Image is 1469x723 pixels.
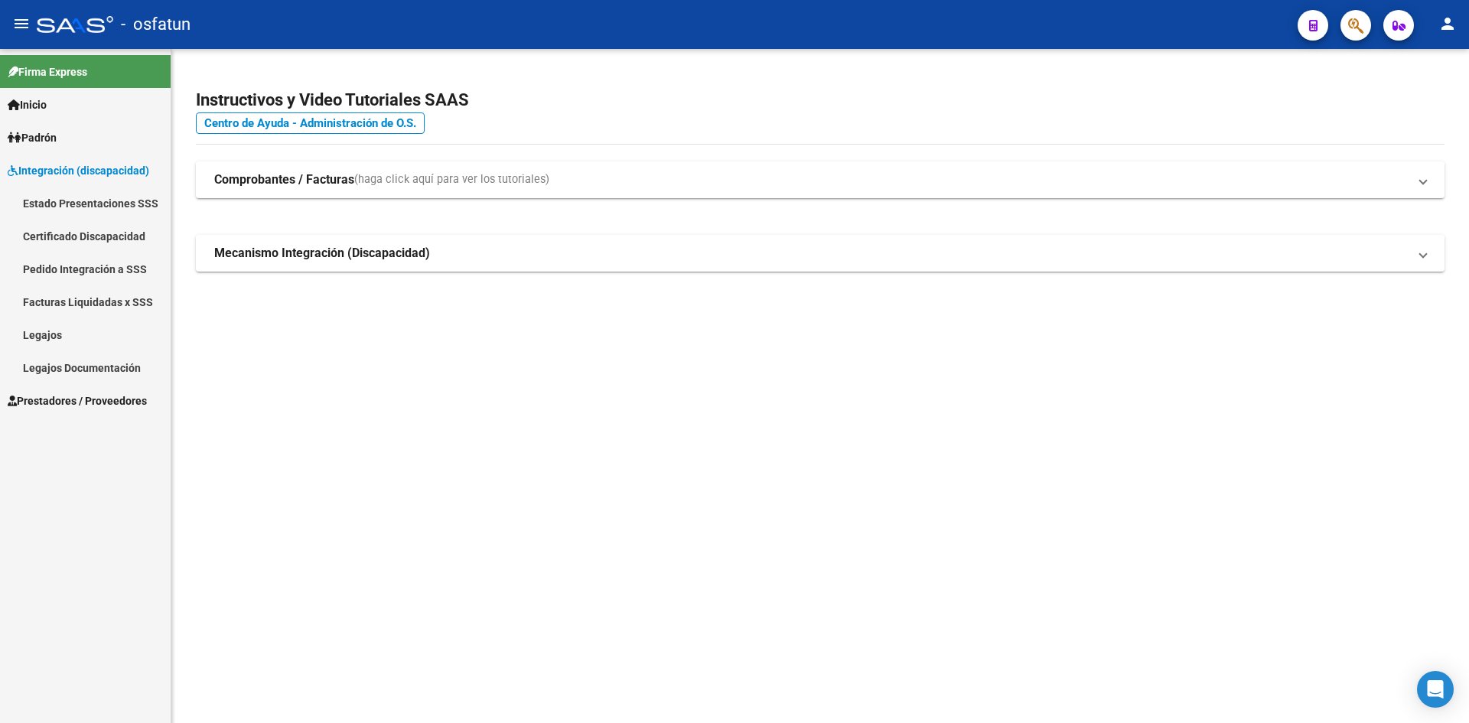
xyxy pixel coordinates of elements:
span: Padrón [8,129,57,146]
mat-icon: person [1438,15,1457,33]
span: - osfatun [121,8,191,41]
span: Integración (discapacidad) [8,162,149,179]
span: Firma Express [8,64,87,80]
mat-icon: menu [12,15,31,33]
span: Prestadores / Proveedores [8,392,147,409]
strong: Mecanismo Integración (Discapacidad) [214,245,430,262]
mat-expansion-panel-header: Mecanismo Integración (Discapacidad) [196,235,1445,272]
strong: Comprobantes / Facturas [214,171,354,188]
div: Open Intercom Messenger [1417,671,1454,708]
h2: Instructivos y Video Tutoriales SAAS [196,86,1445,115]
span: (haga click aquí para ver los tutoriales) [354,171,549,188]
a: Centro de Ayuda - Administración de O.S. [196,112,425,134]
mat-expansion-panel-header: Comprobantes / Facturas(haga click aquí para ver los tutoriales) [196,161,1445,198]
span: Inicio [8,96,47,113]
